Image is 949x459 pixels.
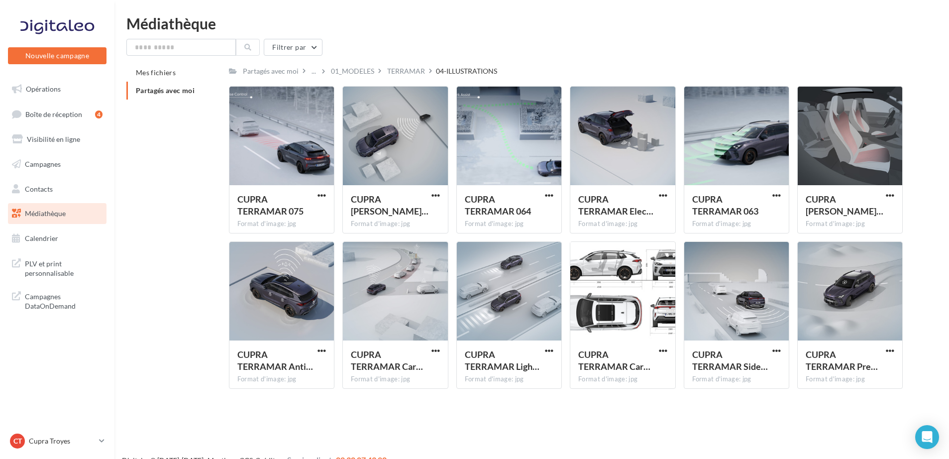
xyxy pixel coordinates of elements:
[351,194,428,217] span: CUPRA TERRAMAR Keyless entry 2
[27,135,80,143] span: Visibilité en ligne
[465,349,539,372] span: CUPRA TERRAMAR Light Assist 2
[25,160,61,168] span: Campagnes
[13,436,22,446] span: CT
[8,432,106,451] a: CT Cupra Troyes
[237,220,326,229] div: Format d'image: jpg
[8,47,106,64] button: Nouvelle campagne
[6,203,108,224] a: Médiathèque
[692,375,781,384] div: Format d'image: jpg
[331,66,374,76] div: 01_MODELES
[351,375,439,384] div: Format d'image: jpg
[806,375,894,384] div: Format d'image: jpg
[6,129,108,150] a: Visibilité en ligne
[126,16,937,31] div: Médiathèque
[25,184,53,193] span: Contacts
[6,104,108,125] a: Boîte de réception4
[264,39,322,56] button: Filtrer par
[237,375,326,384] div: Format d'image: jpg
[6,228,108,249] a: Calendrier
[6,179,108,200] a: Contacts
[351,349,423,372] span: CUPRA TERRAMAR Car2x 2
[578,375,667,384] div: Format d'image: jpg
[25,257,103,278] span: PLV et print personnalisable
[806,349,878,372] span: CUPRA TERRAMAR Pre Crash 2
[29,436,95,446] p: Cupra Troyes
[806,220,894,229] div: Format d'image: jpg
[436,66,497,76] div: 04-ILLUSTRATIONS
[578,220,667,229] div: Format d'image: jpg
[465,375,553,384] div: Format d'image: jpg
[692,349,768,372] span: CUPRA TERRAMAR Side & Exit Assist 2
[237,349,313,372] span: CUPRA TERRAMAR Anti-theft alarm 2
[6,79,108,100] a: Opérations
[6,154,108,175] a: Campagnes
[310,64,318,78] div: ...
[95,111,103,118] div: 4
[387,66,425,76] div: TERRAMAR
[578,349,650,372] span: CUPRA TERRAMAR Car Dimensions 2
[25,290,103,311] span: Campagnes DataOnDemand
[6,286,108,315] a: Campagnes DataOnDemand
[692,194,758,217] span: CUPRA TERRAMAR 063
[136,68,176,77] span: Mes fichiers
[806,194,883,217] span: CUPRA TERRAMAR Front heated seats
[692,220,781,229] div: Format d'image: jpg
[6,253,108,282] a: PLV et print personnalisable
[465,194,531,217] span: CUPRA TERRAMAR 064
[578,194,653,217] span: CUPRA TERRAMAR Electric Tailgate and Virtual Pedal 2
[915,425,939,449] div: Open Intercom Messenger
[26,85,61,93] span: Opérations
[243,66,299,76] div: Partagés avec moi
[465,220,553,229] div: Format d'image: jpg
[136,86,195,95] span: Partagés avec moi
[25,110,82,118] span: Boîte de réception
[351,220,439,229] div: Format d'image: jpg
[25,234,58,242] span: Calendrier
[25,209,66,218] span: Médiathèque
[237,194,304,217] span: CUPRA TERRAMAR 075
